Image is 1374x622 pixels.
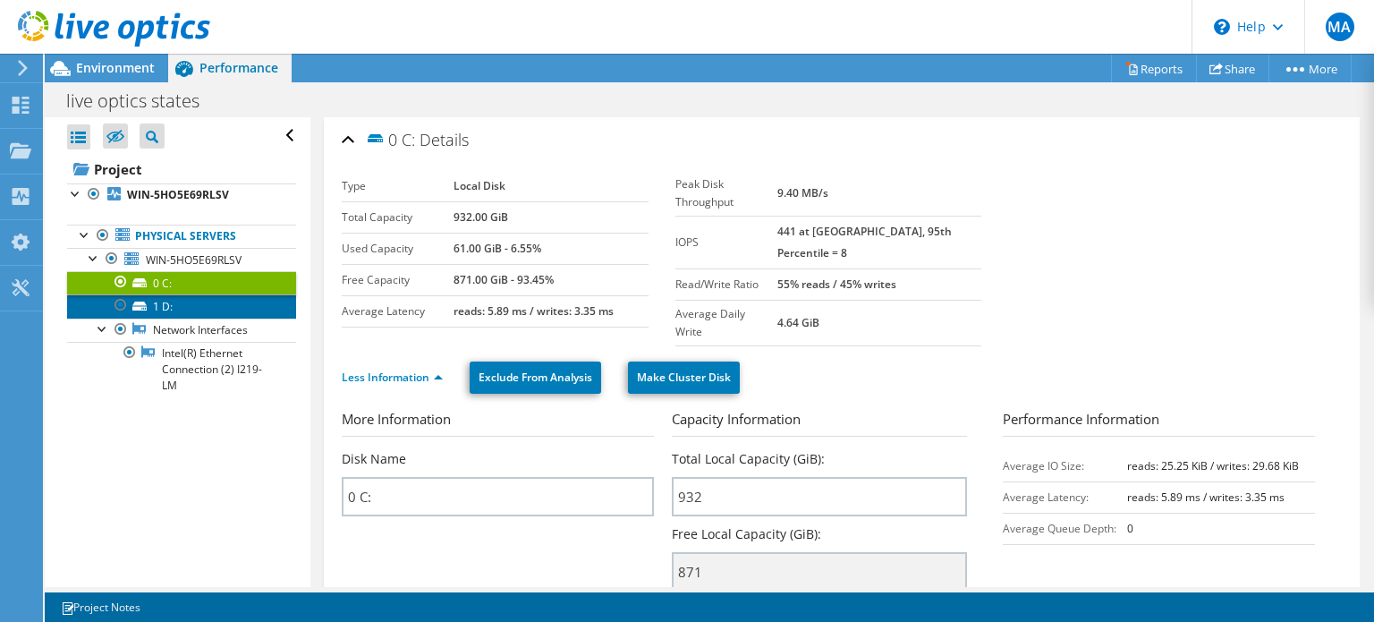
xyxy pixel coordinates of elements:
[1214,19,1230,35] svg: \n
[67,294,296,318] a: 1 D:
[67,155,296,183] a: Project
[1003,513,1127,544] td: Average Queue Depth:
[672,525,821,543] label: Free Local Capacity (GiB):
[58,91,227,111] h1: live optics states
[67,342,296,397] a: Intel(R) Ethernet Connection (2) I219-LM
[675,234,777,251] label: IOPS
[1003,409,1315,437] h3: Performance Information
[48,596,153,618] a: Project Notes
[675,305,777,341] label: Average Daily Write
[672,525,966,611] div: 93.45%
[777,224,952,260] b: 441 at [GEOGRAPHIC_DATA], 95th Percentile = 8
[67,271,296,294] a: 0 C:
[342,370,443,385] a: Less Information
[675,276,777,294] label: Read/Write Ratio
[365,129,415,149] span: 0 C:
[1127,521,1133,536] b: 0
[454,272,554,287] b: 871.00 GiB - 93.45%
[199,59,278,76] span: Performance
[342,271,454,289] label: Free Capacity
[454,209,508,225] b: 932.00 GiB
[675,175,777,211] label: Peak Disk Throughput
[454,241,541,256] b: 61.00 GiB - 6.55%
[454,178,505,193] b: Local Disk
[777,185,828,200] b: 9.40 MB/s
[1326,13,1354,41] span: MA
[672,409,966,437] h3: Capacity Information
[470,362,601,394] a: Exclude From Analysis
[777,277,896,292] b: 55% reads / 45% writes
[342,240,454,258] label: Used Capacity
[127,187,229,202] b: WIN-5HO5E69RLSV
[628,362,740,394] a: Make Cluster Disk
[76,59,155,76] span: Environment
[67,248,296,271] a: WIN-5HO5E69RLSV
[777,315,819,330] b: 4.64 GiB
[342,209,454,226] label: Total Capacity
[1111,55,1197,82] a: Reports
[1196,55,1269,82] a: Share
[1003,450,1127,481] td: Average IO Size:
[454,303,614,319] b: reads: 5.89 ms / writes: 3.35 ms
[67,225,296,248] a: Physical Servers
[342,450,406,468] label: Disk Name
[1268,55,1352,82] a: More
[67,183,296,207] a: WIN-5HO5E69RLSV
[342,409,654,437] h3: More Information
[67,319,296,342] a: Network Interfaces
[420,129,469,150] span: Details
[146,252,242,268] span: WIN-5HO5E69RLSV
[342,302,454,320] label: Average Latency
[1003,481,1127,513] td: Average Latency:
[342,177,454,195] label: Type
[672,450,825,468] label: Total Local Capacity (GiB):
[1127,458,1299,473] b: reads: 25.25 KiB / writes: 29.68 KiB
[1127,490,1285,505] b: reads: 5.89 ms / writes: 3.35 ms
